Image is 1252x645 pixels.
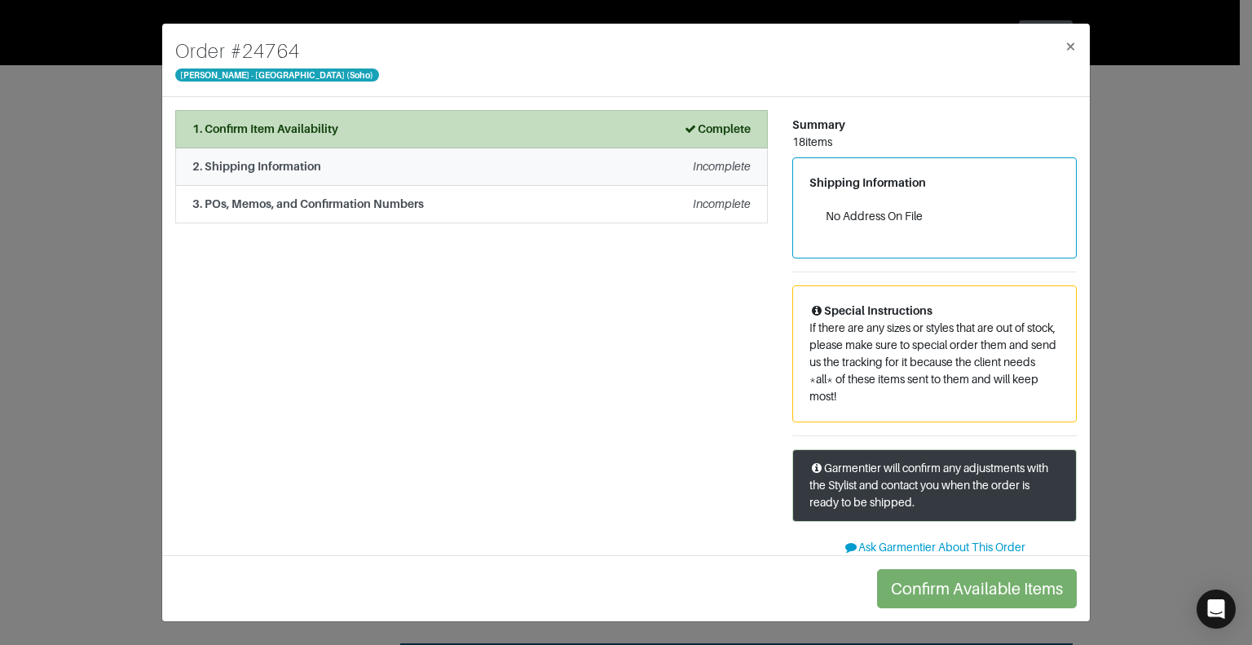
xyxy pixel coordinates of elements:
strong: 1. Confirm Item Availability [192,122,338,135]
span: No Address On File [826,210,923,223]
span: Shipping Information [809,176,926,189]
span: Special Instructions [809,304,932,317]
em: Incomplete [693,160,751,173]
p: If there are any sizes or styles that are out of stock, please make sure to special order them an... [809,320,1060,405]
strong: 3. POs, Memos, and Confirmation Numbers [192,197,424,210]
div: Summary [792,117,1077,134]
span: × [1065,35,1077,57]
button: Ask Garmentier About This Order [792,535,1077,560]
div: Garmentier will confirm any adjustments with the Stylist and contact you when the order is ready ... [792,449,1077,522]
strong: 2. Shipping Information [192,160,321,173]
strong: Complete [683,122,751,135]
h4: Order # 24764 [175,37,379,66]
div: 18 items [792,134,1077,151]
button: Close [1051,24,1090,69]
button: Confirm Available Items [877,569,1077,608]
div: Open Intercom Messenger [1197,590,1236,629]
span: [PERSON_NAME] - [GEOGRAPHIC_DATA] (Soho) [175,68,379,82]
em: Incomplete [693,197,751,210]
